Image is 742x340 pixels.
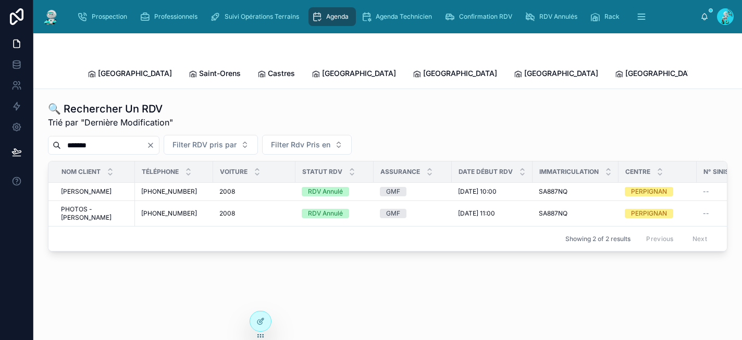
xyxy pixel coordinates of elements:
a: SA887NQ [539,187,612,196]
span: Agenda [326,12,349,21]
span: N° Sinistre [703,168,741,176]
a: Suivi Opérations Terrains [207,7,306,26]
a: Confirmation RDV [441,7,520,26]
div: RDV Annulé [308,187,343,196]
a: Prospection [74,7,134,26]
span: Filter Rdv Pris en [271,140,330,150]
span: Trié par "Dernière Modification" [48,116,173,129]
a: SA887NQ [539,209,612,218]
a: Agenda [308,7,356,26]
span: Showing 2 of 2 results [565,235,630,243]
span: Voiture [220,168,248,176]
a: PHOTOS - [PERSON_NAME] [61,205,129,222]
a: Castres [257,64,295,85]
a: [PHONE_NUMBER] [141,187,207,196]
div: GMF [386,187,400,196]
span: [DATE] 11:00 [458,209,495,218]
a: [PHONE_NUMBER] [141,209,207,218]
span: -- [703,209,709,218]
span: Date Début RDV [459,168,513,176]
span: [GEOGRAPHIC_DATA] [625,68,699,79]
span: [GEOGRAPHIC_DATA] [423,68,497,79]
span: Nom Client [61,168,101,176]
button: Select Button [164,135,258,155]
span: SA887NQ [539,209,567,218]
a: GMF [380,209,446,218]
a: [DATE] 10:00 [458,187,526,196]
span: [PERSON_NAME] [61,187,112,196]
a: [GEOGRAPHIC_DATA] [312,64,396,85]
a: RDV Annulé [302,209,367,218]
span: [DATE] 10:00 [458,187,497,196]
a: Rack [587,7,627,26]
span: Castres [268,68,295,79]
img: App logo [42,8,60,25]
span: 2008 [219,209,235,218]
a: [GEOGRAPHIC_DATA] [514,64,598,85]
span: [GEOGRAPHIC_DATA] [322,68,396,79]
span: RDV Annulés [539,12,577,21]
div: PERPIGNAN [631,209,667,218]
span: Assurance [380,168,420,176]
span: [PHONE_NUMBER] [141,187,197,196]
a: 2008 [219,209,289,218]
span: SA887NQ [539,187,567,196]
a: [DATE] 11:00 [458,209,526,218]
a: [GEOGRAPHIC_DATA] [88,64,172,85]
a: GMF [380,187,446,196]
span: Téléphone [142,168,179,176]
span: Professionnels [154,12,197,21]
span: Agenda Technicien [376,12,432,21]
button: Select Button [262,135,352,155]
button: Clear [146,141,159,149]
div: PERPIGNAN [631,187,667,196]
div: RDV Annulé [308,209,343,218]
span: -- [703,187,709,196]
a: 2008 [219,187,289,196]
span: Suivi Opérations Terrains [225,12,299,21]
a: [GEOGRAPHIC_DATA] [413,64,497,85]
a: PERPIGNAN [625,209,690,218]
div: scrollable content [69,5,700,28]
a: PERPIGNAN [625,187,690,196]
a: Agenda Technicien [358,7,439,26]
span: Saint-Orens [199,68,241,79]
span: Confirmation RDV [459,12,512,21]
span: Filter RDV pris par [172,140,237,150]
span: Immatriculation [539,168,599,176]
a: Saint-Orens [189,64,241,85]
a: RDV Annulé [302,187,367,196]
span: [PHONE_NUMBER] [141,209,197,218]
span: Statut RDV [302,168,342,176]
h1: 🔍 Rechercher Un RDV [48,102,173,116]
span: 2008 [219,187,235,196]
span: Centre [625,168,650,176]
div: GMF [386,209,400,218]
a: [GEOGRAPHIC_DATA] [615,64,699,85]
span: Rack [604,12,620,21]
span: [GEOGRAPHIC_DATA] [98,68,172,79]
span: Prospection [92,12,127,21]
a: Professionnels [137,7,205,26]
a: RDV Annulés [522,7,585,26]
a: [PERSON_NAME] [61,187,129,196]
span: [GEOGRAPHIC_DATA] [524,68,598,79]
